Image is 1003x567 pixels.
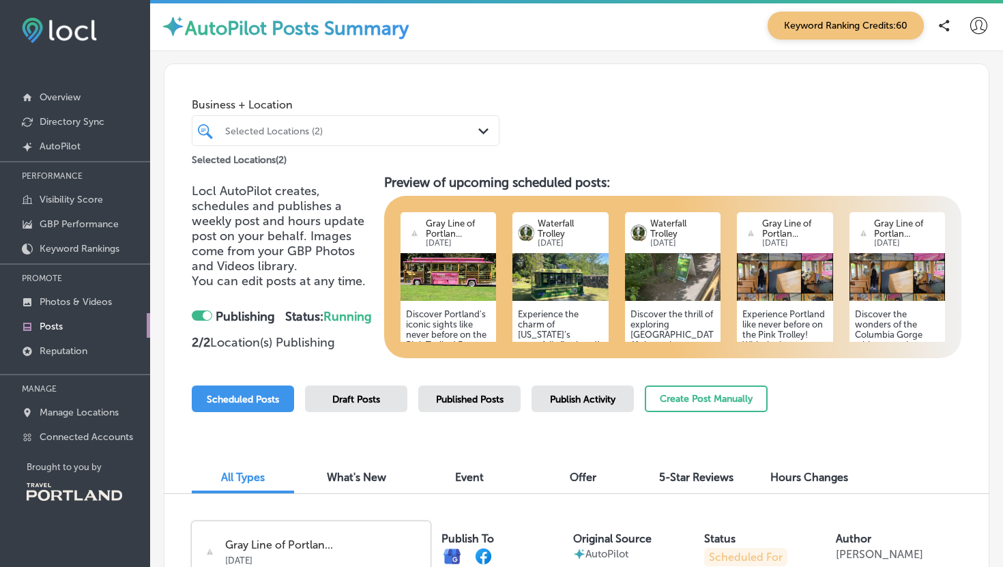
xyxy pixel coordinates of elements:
[40,407,119,418] p: Manage Locations
[538,239,603,248] p: [DATE]
[327,471,386,484] span: What's New
[40,296,112,308] p: Photos & Videos
[426,239,491,248] p: [DATE]
[225,551,421,566] p: [DATE]
[849,253,945,301] img: 175031416901f87cf4-8605-418f-bd61-f78bcadf6861_2025-06-18.png
[441,532,494,545] label: Publish To
[406,309,491,463] h5: Discover Portland's iconic sights like never before on the Pink Trolley! From [US_STATE][GEOGRAPH...
[192,274,366,289] span: You can edit posts at any time.
[285,309,372,324] strong: Status:
[874,239,940,248] p: [DATE]
[874,218,940,239] p: Gray Line of Portlan...
[201,543,218,560] img: logo
[40,116,104,128] p: Directory Sync
[855,224,872,242] img: logo
[762,218,828,239] p: Gray Line of Portlan...
[585,548,628,560] p: AutoPilot
[192,335,373,350] p: Location(s) Publishing
[40,194,103,205] p: Visibility Score
[518,309,602,463] h5: Experience the charm of [US_STATE]’s waterfalls firsthand! The trolley's hop-on hop-off service a...
[573,548,585,560] img: autopilot-icon
[216,309,275,324] strong: Publishing
[207,394,279,405] span: Scheduled Posts
[768,12,924,40] span: Keyword Ranking Credits: 60
[650,239,716,248] p: [DATE]
[742,224,759,242] img: logo
[185,17,409,40] label: AutoPilot Posts Summary
[225,125,480,136] div: Selected Locations (2)
[401,253,496,301] img: 174719542216e67fb5-8c24-4266-8b9a-6fcd407e2f1c_unnamed.jpg
[426,218,491,239] p: Gray Line of Portlan...
[645,386,768,412] button: Create Post Manually
[512,253,608,301] img: 17505719877f5c3b08-596e-47c7-b847-a2b812ba67a9_2025-06-21.jpg
[770,471,848,484] span: Hours Changes
[192,149,287,166] p: Selected Locations ( 2 )
[225,539,421,551] p: Gray Line of Portlan...
[704,548,787,566] p: Scheduled For
[332,394,380,405] span: Draft Posts
[855,309,940,463] h5: Discover the wonders of the Columbia Gorge with a stunning guided tour! Experience the beauty of ...
[40,321,63,332] p: Posts
[27,462,150,472] p: Brought to you by
[573,532,652,545] label: Original Source
[40,431,133,443] p: Connected Accounts
[630,309,715,463] h5: Discover the thrill of exploring [GEOGRAPHIC_DATA] through a seamless hop-on hop-off adventure. P...
[650,218,716,239] p: Waterfall Trolley
[40,141,81,152] p: AutoPilot
[384,175,961,190] h3: Preview of upcoming scheduled posts:
[550,394,615,405] span: Publish Activity
[836,532,871,545] label: Author
[40,345,87,357] p: Reputation
[40,91,81,103] p: Overview
[221,471,265,484] span: All Types
[630,224,648,242] img: logo
[161,14,185,38] img: autopilot-icon
[762,239,828,248] p: [DATE]
[436,394,504,405] span: Published Posts
[192,98,499,111] span: Business + Location
[659,471,733,484] span: 5-Star Reviews
[323,309,372,324] span: Running
[742,309,827,463] h5: Experience Portland like never before on the Pink Trolley! With the hop-on, hop-off service, it's...
[737,253,832,301] img: 90d963d7-8ca8-43db-97a0-966703e6e7afcollage3.png
[704,532,736,545] label: Status
[192,335,210,350] strong: 2 / 2
[22,18,97,43] img: fda3e92497d09a02dc62c9cd864e3231.png
[406,224,423,242] img: logo
[570,471,596,484] span: Offer
[836,548,923,561] p: [PERSON_NAME]
[455,471,484,484] span: Event
[518,224,535,242] img: logo
[538,218,603,239] p: Waterfall Trolley
[192,184,364,274] span: Locl AutoPilot creates, schedules and publishes a weekly post and hours update post on your behal...
[40,243,119,255] p: Keyword Rankings
[27,483,122,501] img: Travel Portland
[625,253,721,301] img: 1750284539f4ecc1f4-7e1e-4c26-95d6-6f9cb0093efb_2025-06-18.jpg
[40,218,119,230] p: GBP Performance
